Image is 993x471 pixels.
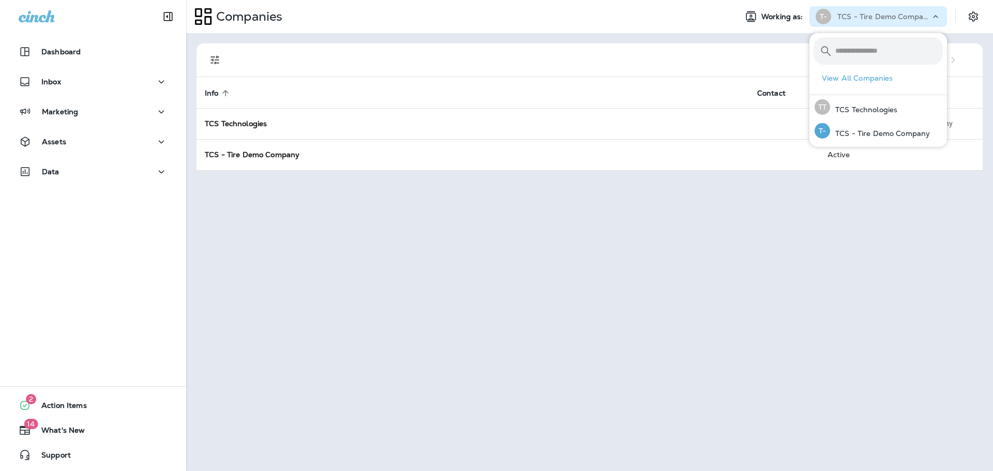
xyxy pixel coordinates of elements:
p: Companies [212,9,282,24]
button: View All Companies [818,70,947,86]
button: Settings [964,7,983,26]
strong: TCS - Tire Demo Company [205,150,299,159]
button: Support [10,445,176,465]
span: What's New [31,426,85,438]
button: Dashboard [10,41,176,62]
button: Marketing [10,101,176,122]
span: Working as: [761,12,805,21]
button: Inbox [10,71,176,92]
span: Info [205,88,232,98]
span: Action Items [31,401,87,414]
div: T- [816,9,831,24]
span: 14 [24,419,38,429]
div: T- [815,123,830,139]
p: TCS - Tire Demo Company [830,129,930,138]
p: Inbox [41,78,61,86]
span: Contact [757,88,799,98]
span: Support [31,451,71,463]
button: 14What's New [10,420,176,440]
span: Info [205,89,219,98]
button: Filters [205,50,225,70]
button: TTTCS Technologies [809,95,947,119]
span: Contact [757,89,786,98]
div: TT [815,99,830,115]
p: Assets [42,138,66,146]
p: Data [42,168,59,176]
button: Data [10,161,176,182]
strong: TCS Technologies [205,119,267,128]
span: 2 [26,394,36,404]
p: Marketing [42,108,78,116]
p: TCS - Tire Demo Company [837,12,930,21]
button: Assets [10,131,176,152]
p: TCS Technologies [830,105,897,114]
button: 2Action Items [10,395,176,416]
td: Active [819,139,885,170]
button: T-TCS - Tire Demo Company [809,119,947,143]
button: Collapse Sidebar [154,6,183,27]
p: Dashboard [41,48,81,56]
